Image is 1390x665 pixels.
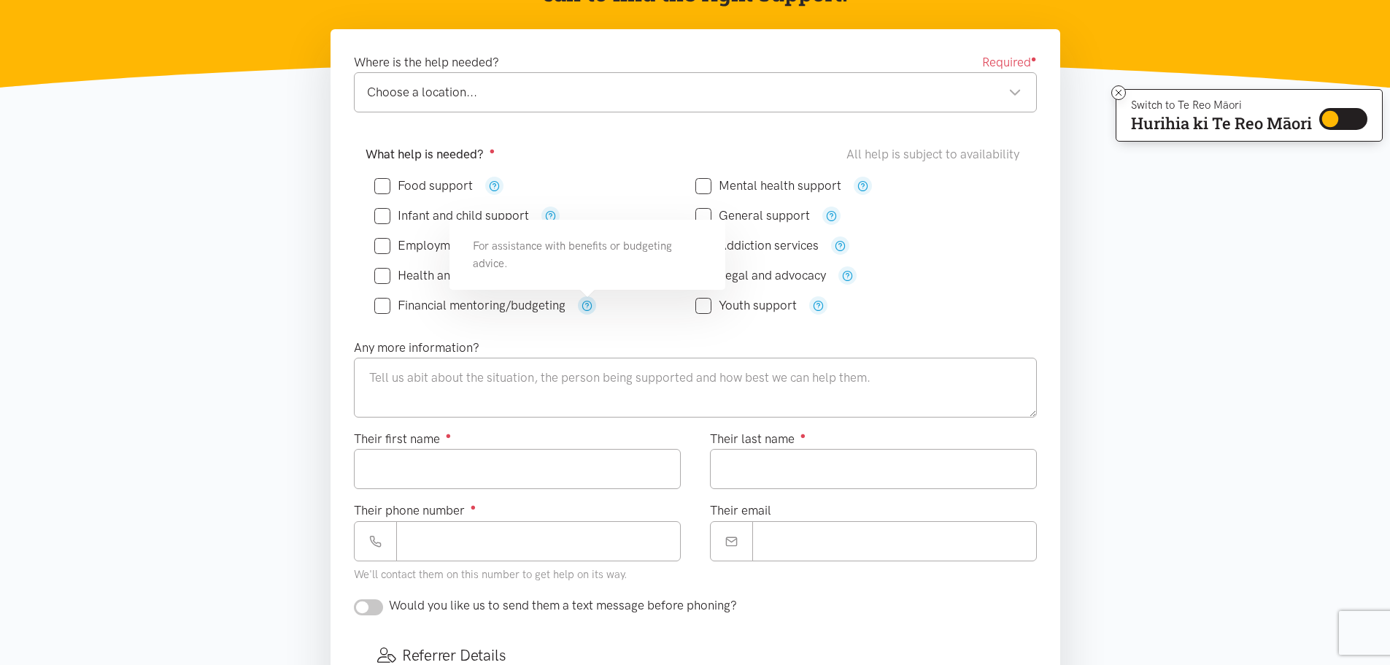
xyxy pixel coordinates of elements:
[354,53,499,72] label: Where is the help needed?
[396,521,681,561] input: Phone number
[710,501,771,520] label: Their email
[367,82,1022,102] div: Choose a location...
[695,299,797,312] label: Youth support
[366,145,495,164] label: What help is needed?
[1031,53,1037,64] sup: ●
[800,430,806,441] sup: ●
[982,53,1037,72] span: Required
[446,430,452,441] sup: ●
[354,429,452,449] label: Their first name
[354,568,628,581] small: We'll contact them on this number to get help on its way.
[695,269,826,282] label: Legal and advocacy
[846,145,1025,164] div: All help is subject to availability
[354,501,476,520] label: Their phone number
[710,429,806,449] label: Their last name
[1131,101,1312,109] p: Switch to Te Reo Māori
[695,210,810,222] label: General support
[374,239,514,252] label: Employment support
[449,220,725,290] div: For assistance with benefits or budgeting advice.
[374,299,565,312] label: Financial mentoring/budgeting
[354,338,479,358] label: Any more information?
[695,239,819,252] label: Addiction services
[1131,117,1312,130] p: Hurihia ki Te Reo Māori
[695,180,841,192] label: Mental health support
[471,501,476,512] sup: ●
[752,521,1037,561] input: Email
[389,598,737,612] span: Would you like us to send them a text message before phoning?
